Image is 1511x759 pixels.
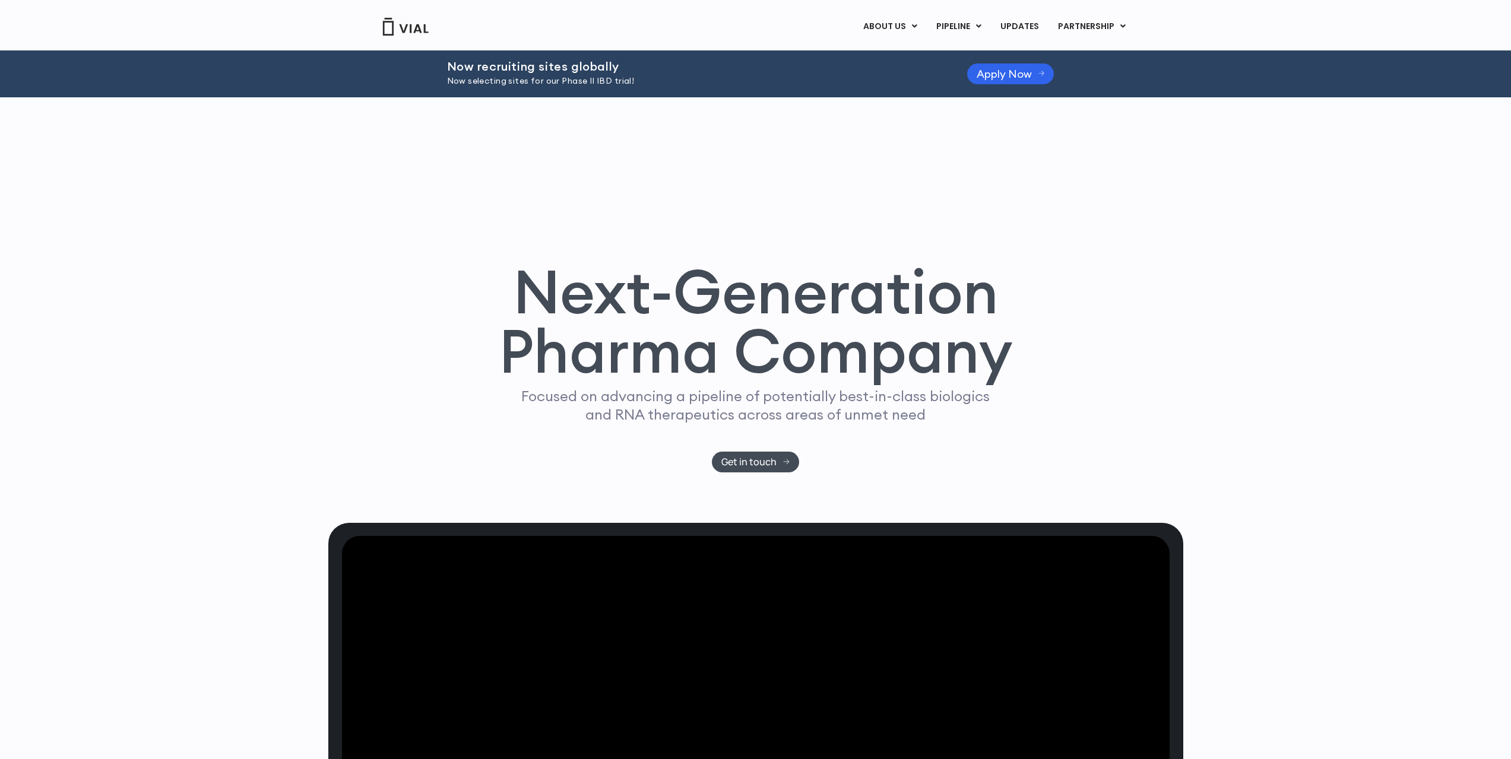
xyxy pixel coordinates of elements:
[382,18,429,36] img: Vial Logo
[499,262,1013,382] h1: Next-Generation Pharma Company
[447,60,937,73] h2: Now recruiting sites globally
[517,387,995,424] p: Focused on advancing a pipeline of potentially best-in-class biologics and RNA therapeutics acros...
[977,69,1032,78] span: Apply Now
[854,17,926,37] a: ABOUT USMenu Toggle
[967,63,1054,84] a: Apply Now
[721,458,777,466] span: Get in touch
[447,75,937,88] p: Now selecting sites for our Phase II IBD trial!
[927,17,990,37] a: PIPELINEMenu Toggle
[1048,17,1135,37] a: PARTNERSHIPMenu Toggle
[712,452,799,472] a: Get in touch
[991,17,1048,37] a: UPDATES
